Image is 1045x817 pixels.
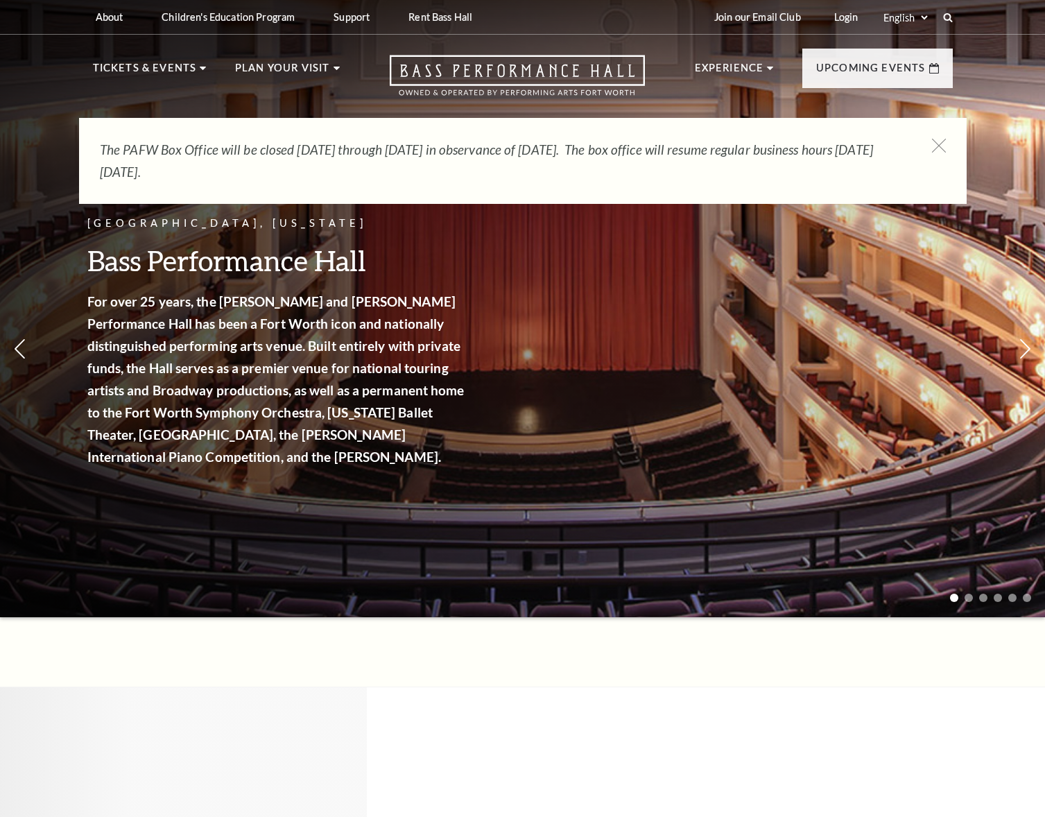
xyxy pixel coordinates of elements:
p: Children's Education Program [162,11,295,23]
p: Support [334,11,370,23]
em: The PAFW Box Office will be closed [DATE] through [DATE] in observance of [DATE]. The box office ... [100,141,873,180]
p: Tickets & Events [93,60,197,85]
p: [GEOGRAPHIC_DATA], [US_STATE] [87,215,469,232]
p: Rent Bass Hall [408,11,472,23]
p: Experience [695,60,764,85]
p: About [96,11,123,23]
h3: Bass Performance Hall [87,243,469,278]
p: Plan Your Visit [235,60,330,85]
p: Upcoming Events [816,60,926,85]
select: Select: [881,11,930,24]
strong: For over 25 years, the [PERSON_NAME] and [PERSON_NAME] Performance Hall has been a Fort Worth ico... [87,293,465,465]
